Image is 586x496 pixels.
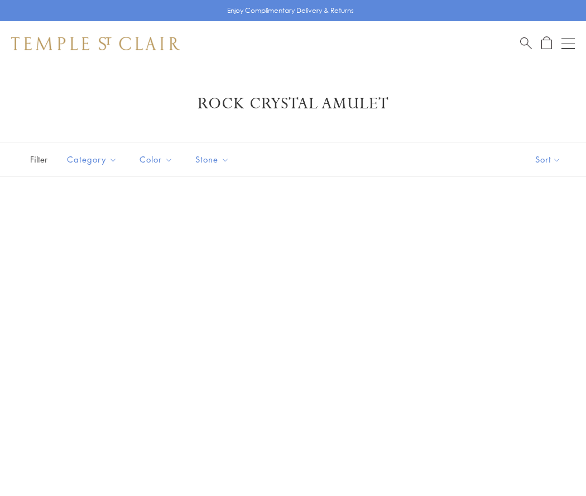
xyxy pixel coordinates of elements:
[59,147,126,172] button: Category
[190,152,238,166] span: Stone
[134,152,181,166] span: Color
[131,147,181,172] button: Color
[227,5,354,16] p: Enjoy Complimentary Delivery & Returns
[187,147,238,172] button: Stone
[28,94,558,114] h1: Rock Crystal Amulet
[561,37,575,50] button: Open navigation
[11,37,180,50] img: Temple St. Clair
[61,152,126,166] span: Category
[510,142,586,177] button: Show sort by
[520,36,532,50] a: Search
[541,36,552,50] a: Open Shopping Bag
